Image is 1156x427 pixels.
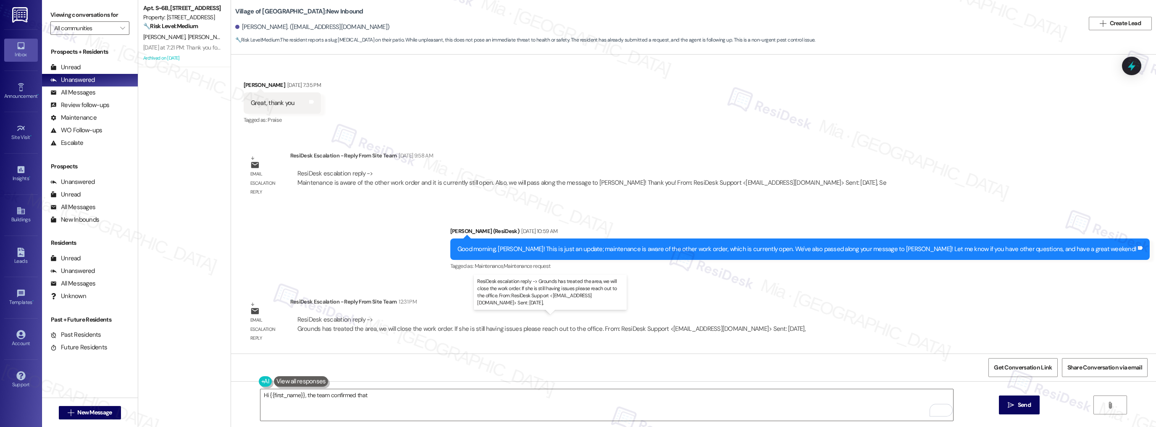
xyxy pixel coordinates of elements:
div: Future Residents [50,343,107,352]
span: Share Conversation via email [1067,363,1142,372]
div: Good morning, [PERSON_NAME]! This is just an update; maintenance is aware of the other work order... [457,245,1136,254]
div: ResiDesk escalation reply -> Grounds has treated the area, we will close the work order. If she i... [297,315,806,333]
a: Support [4,369,38,391]
div: Archived on [DATE] [142,53,222,63]
div: [PERSON_NAME]. ([EMAIL_ADDRESS][DOMAIN_NAME]) [235,23,390,31]
b: Village of [GEOGRAPHIC_DATA]: New Inbound [235,7,363,16]
i:  [120,25,125,31]
div: Great, thank you [251,99,295,107]
strong: 🔧 Risk Level: Medium [235,37,280,43]
label: Viewing conversations for [50,8,129,21]
div: Unknown [50,292,86,301]
a: Buildings [4,204,38,226]
a: Site Visit • [4,121,38,144]
div: Unanswered [50,76,95,84]
div: Prospects + Residents [42,47,138,56]
a: Inbox [4,39,38,61]
div: Unanswered [50,267,95,275]
div: All Messages [50,88,95,97]
div: Email escalation reply [250,170,283,196]
div: Past + Future Residents [42,315,138,324]
a: Insights • [4,162,38,185]
span: Send [1018,401,1031,409]
i:  [1107,402,1113,409]
div: Prospects [42,162,138,171]
div: Unanswered [50,178,95,186]
button: New Message [59,406,121,419]
a: Account [4,327,38,350]
strong: 🔧 Risk Level: Medium [143,22,198,30]
i:  [1008,402,1014,409]
div: [PERSON_NAME] (ResiDesk) [450,227,1150,238]
div: Tagged as: [244,114,321,126]
span: Maintenance request [504,262,551,270]
div: Unread [50,63,81,72]
div: Past Residents [50,330,101,339]
div: Escalate [50,139,83,147]
input: All communities [54,21,116,35]
span: Maintenance , [475,262,504,270]
div: ResiDesk Escalation - Reply From Site Team [290,151,893,163]
span: • [37,92,39,98]
div: New Inbounds [50,215,99,224]
span: [PERSON_NAME] [143,33,188,41]
textarea: To enrich screen reader interactions, please activate Accessibility in Grammarly extension settings [260,389,954,421]
div: [DATE] 9:58 AM [397,151,433,160]
div: Residents [42,238,138,247]
i:  [1100,20,1106,27]
i:  [68,409,74,416]
div: Maintenance [50,113,97,122]
div: All Messages [50,279,95,288]
div: Unread [50,254,81,263]
span: New Message [77,408,112,417]
div: Unread [50,190,81,199]
div: ResiDesk escalation reply -> Maintenance is aware of the other work order and it is currently sti... [297,169,886,186]
span: Create Lead [1110,19,1141,28]
div: All Messages [50,203,95,212]
a: Leads [4,245,38,268]
img: ResiDesk Logo [12,7,29,23]
button: Get Conversation Link [988,358,1057,377]
div: [DATE] 10:59 AM [519,227,557,236]
p: ResiDesk escalation reply -> Grounds has treated the area, we will close the work order. If she i... [477,278,623,307]
span: • [30,133,32,139]
button: Share Conversation via email [1062,358,1148,377]
div: WO Follow-ups [50,126,102,135]
span: : The resident reports a slug [MEDICAL_DATA] on their patio. While unpleasant, this does not pose... [235,36,815,45]
div: Review follow-ups [50,101,109,110]
button: Send [999,396,1040,414]
div: Apt. S~6B, [STREET_ADDRESS] [143,4,221,13]
span: Praise [268,116,281,123]
div: 12:31 PM [397,297,417,306]
span: • [29,174,30,180]
a: Templates • [4,286,38,309]
button: Create Lead [1089,17,1152,30]
div: [DATE] at 7:21 PM: Thank you for your message. Our offices are currently closed, but we will cont... [143,44,1051,51]
span: Get Conversation Link [994,363,1052,372]
span: • [32,298,34,304]
div: [PERSON_NAME] [244,81,321,92]
div: Property: [STREET_ADDRESS] [143,13,221,22]
div: Email escalation reply [250,316,283,343]
div: ResiDesk Escalation - Reply From Site Team [290,297,813,309]
div: [DATE] 7:35 PM [285,81,321,89]
span: [PERSON_NAME] [187,33,229,41]
div: Tagged as: [450,260,1150,272]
